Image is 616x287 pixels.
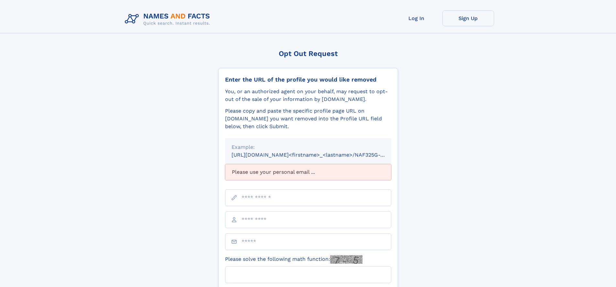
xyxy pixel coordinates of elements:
label: Please solve the following math function: [225,255,362,264]
small: [URL][DOMAIN_NAME]<firstname>_<lastname>/NAF325G-xxxxxxxx [232,152,404,158]
div: You, or an authorized agent on your behalf, may request to opt-out of the sale of your informatio... [225,88,391,103]
img: Logo Names and Facts [122,10,215,28]
div: Opt Out Request [218,50,398,58]
div: Example: [232,143,385,151]
a: Sign Up [442,10,494,26]
div: Enter the URL of the profile you would like removed [225,76,391,83]
div: Please copy and paste the specific profile page URL on [DOMAIN_NAME] you want removed into the Pr... [225,107,391,130]
div: Please use your personal email ... [225,164,391,180]
a: Log In [391,10,442,26]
